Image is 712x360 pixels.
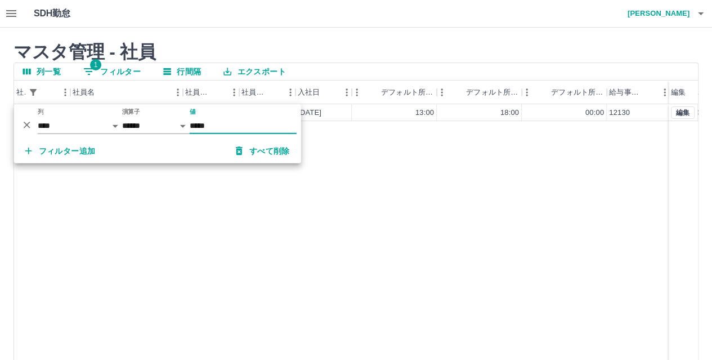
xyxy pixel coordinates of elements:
[16,141,105,161] button: フィルター追加
[671,106,695,119] button: 編集
[14,81,70,104] div: 社員番号
[169,84,186,101] button: メニュー
[14,63,70,80] button: 列選択
[522,81,607,104] div: デフォルト所定休憩時間
[154,63,210,80] button: 行間隔
[551,81,604,104] div: デフォルト所定休憩時間
[609,108,630,118] div: 12130
[381,81,435,104] div: デフォルト所定開始時刻
[57,84,74,101] button: メニュー
[295,81,352,104] div: 入社日
[656,84,673,101] button: メニュー
[607,81,670,104] div: 給与事業所コード
[535,85,551,100] button: ソート
[122,108,140,116] label: 演算子
[214,63,294,80] button: エクスポート
[74,63,150,80] button: フィルター表示
[320,85,335,100] button: ソート
[298,108,321,118] div: [DATE]
[73,81,95,104] div: 社員名
[90,59,101,70] span: 1
[185,81,210,104] div: 社員区分
[641,85,656,100] button: ソート
[190,108,196,116] label: 値
[450,85,466,100] button: ソート
[227,141,299,161] button: すべて削除
[671,81,686,104] div: 編集
[95,85,110,100] button: ソート
[365,85,381,100] button: ソート
[352,81,437,104] div: デフォルト所定開始時刻
[38,108,44,116] label: 列
[609,81,641,104] div: 給与事業所コード
[41,85,57,100] button: ソート
[669,81,698,104] div: 編集
[415,108,434,118] div: 13:00
[25,85,41,100] div: 1件のフィルターを適用中
[210,85,226,100] button: ソート
[19,116,35,133] button: 削除
[25,85,41,100] button: フィルター表示
[500,108,519,118] div: 18:00
[437,81,522,104] div: デフォルト所定終業時刻
[14,41,698,63] h2: マスタ管理 - 社員
[70,81,183,104] div: 社員名
[241,81,266,104] div: 社員区分コード
[226,84,243,101] button: メニュー
[298,81,320,104] div: 入社日
[239,81,295,104] div: 社員区分コード
[183,81,239,104] div: 社員区分
[266,85,282,100] button: ソート
[16,81,25,104] div: 社員番号
[338,84,355,101] button: メニュー
[282,84,299,101] button: メニュー
[585,108,604,118] div: 00:00
[466,81,520,104] div: デフォルト所定終業時刻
